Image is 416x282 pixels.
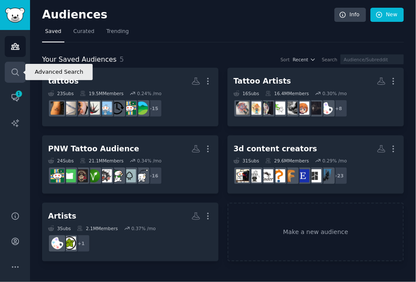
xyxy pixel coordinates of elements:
[42,135,219,194] a: PNW Tattoo Audience24Subs21.1MMembers0.34% /mo+16AnxietyWashingtonSeattleWAtraditionaltattoosvega...
[80,90,124,96] div: 19.5M Members
[48,90,74,96] div: 23 Sub s
[260,169,273,183] img: ender3
[72,234,90,252] div: + 1
[228,135,404,194] a: 3d content creators31Subs29.6MMembers0.29% /mo+23PrintedWarhammerBambuLabEtsySellersFusion360blen...
[370,8,404,22] a: New
[236,102,249,115] img: TattooApprentice
[135,169,148,183] img: Anxiety
[48,144,139,154] div: PNW Tattoo Audience
[272,169,285,183] img: blenderhelp
[42,203,219,261] a: Artists3Subs2.1MMembers0.37% /mo+1hireanartistArtistLounge
[284,102,298,115] img: TattooArtists
[80,158,124,164] div: 21.1M Members
[42,54,117,65] span: Your Saved Audiences
[103,25,132,42] a: Trending
[42,8,334,22] h2: Audiences
[48,211,76,222] div: Artists
[77,225,118,231] div: 2.1M Members
[51,237,64,250] img: ArtistLounge
[308,169,322,183] img: BambuLab
[5,8,25,23] img: GummySearch logo
[234,144,317,154] div: 3d content creators
[42,68,219,126] a: tattoos23Subs19.5MMembers0.24% /mo+15bayareaaskportlandagedtattoosSeattlebirdtattoosTattooArtshit...
[137,158,161,164] div: 0.34 % /mo
[87,169,100,183] img: vegan
[99,169,112,183] img: traditionaltattoos
[293,57,308,63] span: Recent
[99,102,112,115] img: Seattle
[322,90,347,96] div: 0.30 % /mo
[234,90,259,96] div: 16 Sub s
[75,169,88,183] img: birthflowerart
[120,55,124,63] span: 5
[63,102,76,115] img: shittytattoos
[75,102,88,115] img: TattooArt
[272,102,285,115] img: artbusiness
[228,203,404,261] a: Make a new audience
[322,57,337,63] div: Search
[106,28,129,36] span: Trending
[87,102,100,115] img: birdtattoos
[330,99,348,117] div: + 8
[296,102,310,115] img: artcommissions
[5,87,26,108] a: 1
[281,57,290,63] div: Sort
[15,91,23,97] span: 1
[48,76,79,87] div: tattoos
[48,225,71,231] div: 3 Sub s
[260,102,273,115] img: HungryArtists
[42,25,64,42] a: Saved
[296,169,310,183] img: EtsySellers
[144,99,162,117] div: + 15
[131,225,156,231] div: 0.37 % /mo
[234,76,291,87] div: Tattoo Artists
[334,8,366,22] a: Info
[248,102,261,115] img: tattooscratchers
[320,102,334,115] img: ArtistLounge
[248,169,261,183] img: 3Drequests
[144,167,162,185] div: + 16
[137,90,161,96] div: 0.24 % /mo
[236,169,249,183] img: PcBuild
[51,102,64,115] img: sticknpokes
[73,28,94,36] span: Curated
[330,167,348,185] div: + 23
[234,158,259,164] div: 31 Sub s
[265,90,309,96] div: 16.4M Members
[308,102,322,115] img: tattooing
[228,68,404,126] a: Tattoo Artists16Subs16.4MMembers0.30% /mo+8ArtistLoungetattooingartcommissionsTattooArtistsartbus...
[111,102,124,115] img: agedtattoos
[51,169,64,183] img: askportland
[70,25,97,42] a: Curated
[123,102,136,115] img: askportland
[284,169,298,183] img: Fusion360
[123,169,136,183] img: Washington
[45,28,61,36] span: Saved
[135,102,148,115] img: bayarea
[340,54,404,64] input: Audience/Subreddit
[63,169,76,183] img: oregon
[293,57,316,63] button: Recent
[63,237,76,250] img: hireanartist
[322,158,347,164] div: 0.29 % /mo
[111,169,124,183] img: SeattleWA
[320,169,334,183] img: PrintedWarhammer
[265,158,309,164] div: 29.6M Members
[48,158,74,164] div: 24 Sub s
